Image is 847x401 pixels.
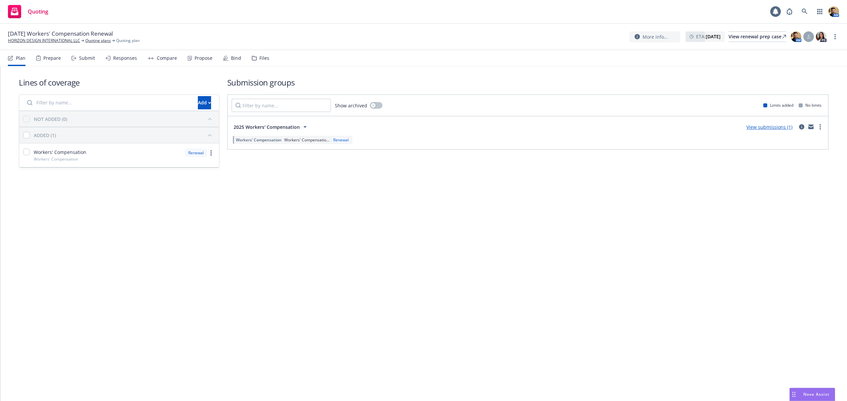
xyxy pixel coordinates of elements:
[783,5,796,18] a: Report a Bug
[19,77,219,88] h1: Lines of coverage
[34,116,67,123] div: NOT ADDED (0)
[5,2,51,21] a: Quoting
[816,31,826,42] img: photo
[746,124,792,130] a: View submissions (1)
[34,130,215,140] button: ADDED (1)
[807,123,815,131] a: mail
[198,96,211,109] div: Add
[259,55,269,61] div: Files
[116,38,140,44] span: Quoting plan
[16,55,25,61] div: Plan
[790,388,798,401] div: Drag to move
[79,55,95,61] div: Submit
[232,99,331,112] input: Filter by name...
[335,102,367,109] span: Show archived
[157,55,177,61] div: Compare
[729,32,786,42] div: View renewal prep case
[729,31,786,42] a: View renewal prep case
[28,9,48,14] span: Quoting
[34,114,215,124] button: NOT ADDED (0)
[332,137,350,143] div: Renewal
[629,31,680,42] button: More info...
[23,96,194,109] input: Filter by name...
[643,33,668,40] span: More info...
[195,55,212,61] div: Propose
[791,31,801,42] img: photo
[34,149,86,156] span: Workers' Compensation
[696,33,721,40] span: ETA :
[207,149,215,157] a: more
[816,123,824,131] a: more
[803,391,829,397] span: Nova Assist
[185,149,207,157] div: Renewal
[234,124,300,130] span: 2025 Workers' Compensation
[8,30,113,38] span: [DATE] Workers' Compensation Renewal
[113,55,137,61] div: Responses
[284,137,329,143] span: Workers' Compensatio...
[85,38,111,44] a: Quoting plans
[813,5,826,18] a: Switch app
[763,102,793,108] div: Limits added
[198,96,211,109] button: Add
[798,123,806,131] a: circleInformation
[227,77,828,88] h1: Submission groups
[236,137,282,143] span: Workers' Compensation
[828,6,839,17] img: photo
[8,38,80,44] a: HORIZON DESIGN INTERNATIONAL LLC
[232,120,311,133] button: 2025 Workers' Compensation
[831,33,839,41] a: more
[799,102,822,108] div: No limits
[34,132,56,139] div: ADDED (1)
[231,55,241,61] div: Bind
[34,156,78,162] span: Workers' Compensation
[43,55,61,61] div: Prepare
[706,33,721,40] strong: [DATE]
[789,388,835,401] button: Nova Assist
[798,5,811,18] a: Search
